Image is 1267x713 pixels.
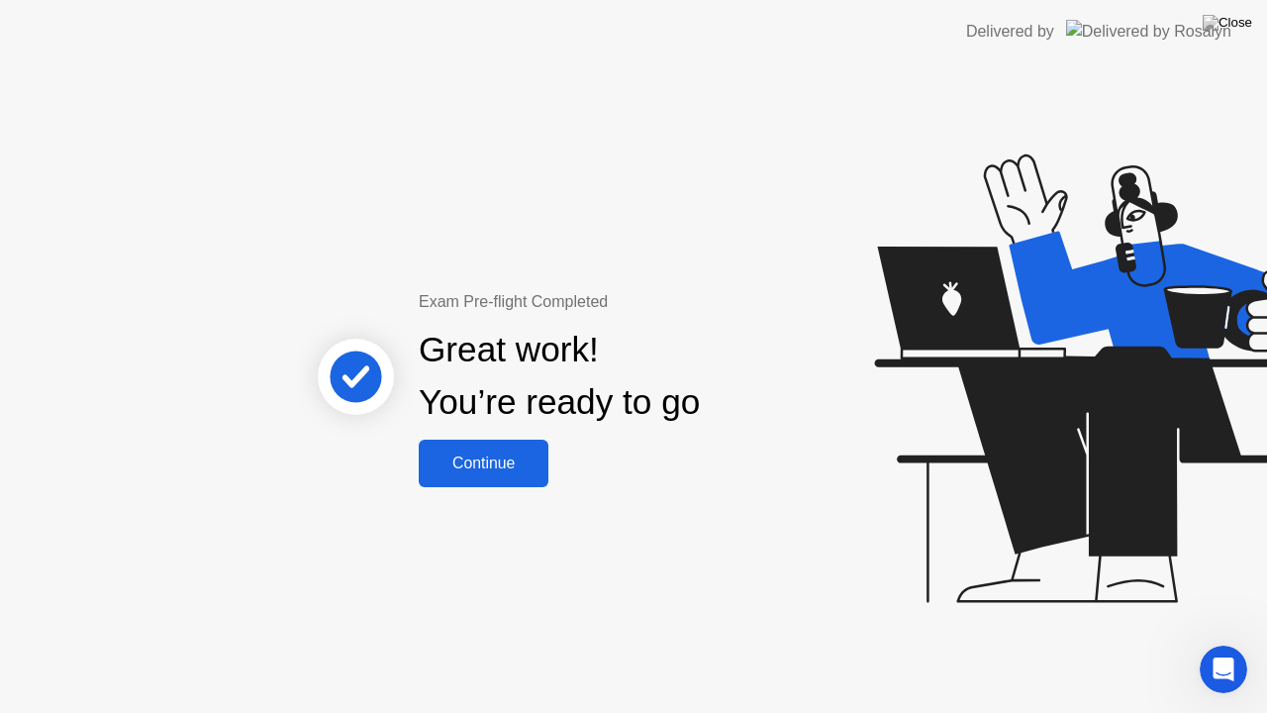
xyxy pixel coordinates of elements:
img: Close [1203,15,1252,31]
div: Great work! You’re ready to go [419,324,700,429]
div: Delivered by [966,20,1054,44]
button: Continue [419,440,548,487]
div: Close [633,8,668,44]
iframe: Intercom live chat [1200,646,1247,693]
button: go back [13,8,50,46]
img: Delivered by Rosalyn [1066,20,1231,43]
div: Continue [425,455,542,472]
div: Exam Pre-flight Completed [419,290,828,314]
button: Collapse window [595,8,633,46]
